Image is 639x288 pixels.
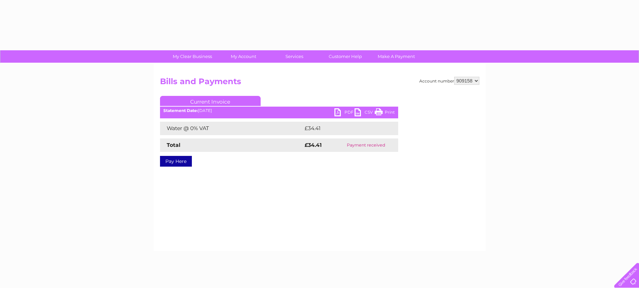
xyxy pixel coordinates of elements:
strong: £34.41 [305,142,322,148]
a: Print [375,108,395,118]
a: Customer Help [318,50,373,63]
a: My Account [216,50,271,63]
strong: Total [167,142,180,148]
a: Make A Payment [369,50,424,63]
div: [DATE] [160,108,398,113]
a: Services [267,50,322,63]
a: PDF [334,108,355,118]
b: Statement Date: [163,108,198,113]
td: £34.41 [303,122,384,135]
td: Water @ 0% VAT [160,122,303,135]
a: My Clear Business [165,50,220,63]
div: Account number [419,77,479,85]
a: CSV [355,108,375,118]
a: Pay Here [160,156,192,167]
h2: Bills and Payments [160,77,479,90]
a: Current Invoice [160,96,261,106]
td: Payment received [334,138,398,152]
